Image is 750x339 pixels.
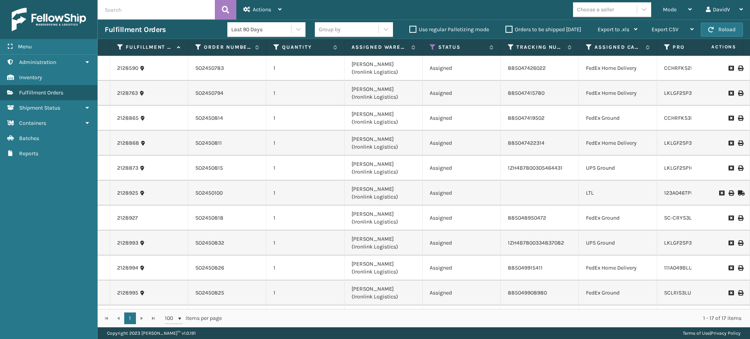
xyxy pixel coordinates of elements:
i: Print Label [738,91,743,96]
td: FedEx Ground [579,206,657,231]
td: SO2450815 [188,156,266,181]
label: Fulfillment Order Id [126,44,173,51]
a: 885049915411 [508,264,543,271]
label: Status [438,44,486,51]
a: 2128763 [117,89,138,97]
i: Print Label [738,240,743,246]
td: 1 [266,305,345,330]
i: Print BOL [729,190,733,196]
a: 2128995 [117,289,138,297]
div: | [683,327,741,339]
div: Group by [319,25,341,34]
label: Tracking Number [516,44,564,51]
td: FedEx Ground [579,280,657,305]
label: Order Number [204,44,251,51]
i: Print Label [738,265,743,271]
td: [PERSON_NAME] (Ironlink Logistics) [345,305,423,330]
span: Shipment Status [19,105,60,111]
td: LTL [579,181,657,206]
a: 2128873 [117,164,138,172]
i: Print Label [738,140,743,146]
td: [PERSON_NAME] (Ironlink Logistics) [345,81,423,106]
span: Actions [687,41,741,53]
td: 1 [266,106,345,131]
a: 885048950472 [508,215,546,221]
span: Containers [19,120,46,126]
td: SO2450811 [188,131,266,156]
span: Mode [663,6,677,13]
div: 1 - 17 of 17 items [233,314,741,322]
i: Request to Be Cancelled [729,140,733,146]
i: Print Label [738,66,743,71]
td: [PERSON_NAME] (Ironlink Logistics) [345,256,423,280]
td: Assigned [423,206,501,231]
label: Product SKU [673,44,720,51]
a: CCHRFKS3M26DGRA [664,115,715,121]
a: 1ZH4B7800334837082 [508,240,564,246]
label: Use regular Palletizing mode [409,26,489,33]
td: Assigned [423,106,501,131]
a: 1ZH4B7800305464431 [508,165,562,171]
span: Batches [19,135,39,142]
h3: Fulfillment Orders [105,25,166,34]
td: SO2450783 [188,56,266,81]
span: Export to .xls [598,26,629,33]
a: Privacy Policy [711,330,741,336]
a: 885047422314 [508,140,545,146]
span: Inventory [19,74,42,81]
span: Fulfillment Orders [19,89,63,96]
td: [PERSON_NAME] (Ironlink Logistics) [345,181,423,206]
td: FedEx Home Delivery [579,131,657,156]
td: Assigned [423,231,501,256]
td: FedEx Home Delivery [579,56,657,81]
a: 885047415780 [508,90,545,96]
td: Assigned [423,280,501,305]
span: 100 [165,314,177,322]
td: 1 [266,280,345,305]
td: Assigned [423,81,501,106]
td: 1 [266,156,345,181]
i: Print Label [738,165,743,171]
a: 2128590 [117,64,138,72]
td: FedEx Ground [579,106,657,131]
span: Menu [18,43,32,50]
td: SO2450825 [188,280,266,305]
td: [PERSON_NAME] (Ironlink Logistics) [345,106,423,131]
span: Reports [19,150,38,157]
i: Request to Be Cancelled [729,265,733,271]
label: Assigned Carrier Service [595,44,642,51]
td: [PERSON_NAME] (Ironlink Logistics) [345,156,423,181]
td: Assigned [423,56,501,81]
td: SO2450832 [188,231,266,256]
i: Request to Be Cancelled [729,240,733,246]
a: 885049908980 [508,289,547,296]
a: LKLGF2SP3OLV-C [664,140,706,146]
a: 1 [124,312,136,324]
i: Request to Be Cancelled [729,215,733,221]
i: Request to Be Cancelled [729,66,733,71]
div: Choose a seller [577,5,614,14]
td: SO2450818 [188,206,266,231]
td: Assigned [423,181,501,206]
span: Actions [253,6,271,13]
a: 2128927 [117,214,138,222]
td: UPS Ground [579,231,657,256]
td: 1 [266,131,345,156]
td: SO2450814 [188,106,266,131]
td: SO2450794 [188,81,266,106]
p: Copyright 2023 [PERSON_NAME]™ v 1.0.191 [107,327,196,339]
td: 1 [266,206,345,231]
i: Request to Be Cancelled [729,115,733,121]
td: FedEx Home Delivery [579,305,657,330]
a: LKLGF2SP1GU3051 [664,165,709,171]
td: 1 [266,56,345,81]
td: SO2450100 [188,181,266,206]
td: FedEx Home Delivery [579,81,657,106]
span: Administration [19,59,56,66]
td: Assigned [423,131,501,156]
a: CCHRFKS2BGEVA [664,65,707,71]
a: 111A049BLU [664,264,692,271]
a: LKLGF2SP3OLV-C [664,90,706,96]
i: Request to Be Cancelled [729,165,733,171]
td: FedEx Home Delivery [579,256,657,280]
